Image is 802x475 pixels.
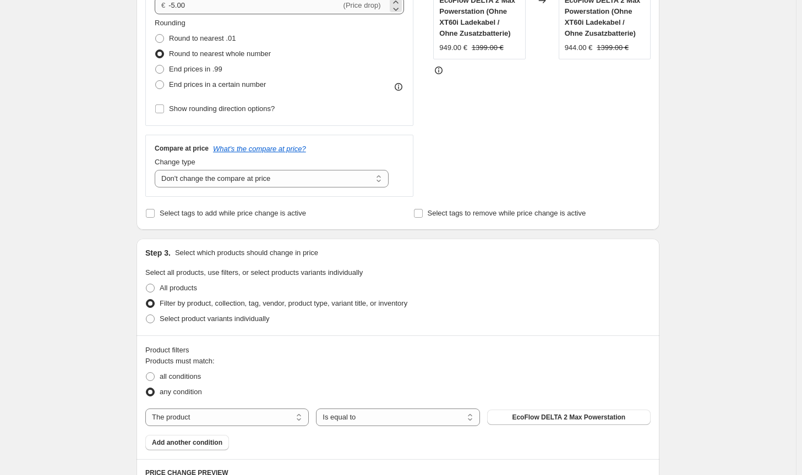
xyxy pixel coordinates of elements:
[160,299,407,307] span: Filter by product, collection, tag, vendor, product type, variant title, or inventory
[169,65,222,73] span: End prices in .99
[169,49,271,58] span: Round to nearest whole number
[155,158,195,166] span: Change type
[597,42,629,53] strike: 1399.00 €
[439,42,467,53] div: 949.00 €
[213,145,306,153] button: What's the compare at price?
[428,209,586,217] span: Select tags to remove while price change is active
[565,42,593,53] div: 944.00 €
[487,410,651,425] button: EcoFlow DELTA 2 Max Powerstation
[160,284,197,292] span: All products
[175,247,318,258] p: Select which products should change in price
[169,80,266,89] span: End prices in a certain number
[169,34,236,42] span: Round to nearest .01
[145,435,229,450] button: Add another condition
[472,42,504,53] strike: 1399.00 €
[155,19,186,27] span: Rounding
[160,314,269,323] span: Select product variants individually
[152,438,222,447] span: Add another condition
[160,388,202,396] span: any condition
[160,209,306,217] span: Select tags to add while price change is active
[145,357,215,365] span: Products must match:
[145,247,171,258] h2: Step 3.
[145,345,651,356] div: Product filters
[512,413,625,422] span: EcoFlow DELTA 2 Max Powerstation
[155,144,209,153] h3: Compare at price
[161,1,165,9] span: €
[169,104,275,113] span: Show rounding direction options?
[160,372,201,380] span: all conditions
[343,1,381,9] span: (Price drop)
[145,268,363,277] span: Select all products, use filters, or select products variants individually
